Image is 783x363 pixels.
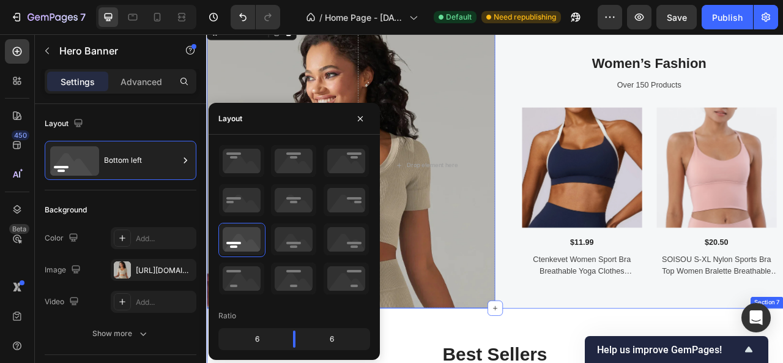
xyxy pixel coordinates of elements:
h2: SOISOU S-XL Nylon Sports Bra Top Women Bralette Breathable Underwear Women Sports Leggings For Wo... [573,278,725,310]
div: Publish [712,11,743,24]
p: Hero Banner [59,43,163,58]
div: Add... [136,297,193,308]
span: Need republishing [494,12,556,23]
span: Default [446,12,472,23]
div: Image [45,262,83,279]
div: Bottom left [104,146,179,174]
div: 450 [12,130,29,140]
iframe: Design area [206,34,783,363]
div: Ratio [218,310,236,321]
button: Show more [45,323,196,345]
button: Show survey - Help us improve GemPages! [597,342,756,357]
p: 7 [80,10,86,24]
div: Background [45,204,87,215]
div: Add... [136,233,193,244]
div: Color [45,230,81,247]
div: Show more [92,327,149,340]
div: Open Intercom Messenger [741,303,771,332]
div: [URL][DOMAIN_NAME] [136,265,193,276]
span: Save [667,12,687,23]
button: Publish [702,5,753,29]
div: 6 [305,331,368,348]
div: Undo/Redo [231,5,280,29]
div: Over 150 Products [401,56,725,73]
div: Video [45,294,81,310]
div: 6 [221,331,283,348]
p: Advanced [121,75,162,88]
p: Settings [61,75,95,88]
div: Layout [218,113,242,124]
button: 7 [5,5,91,29]
span: Help us improve GemPages! [597,344,741,356]
h2: Ctenkevet Women Sport Bra Breathable Yoga Clothes [DEMOGRAPHIC_DATA] Running Sportswear Women Pus... [401,278,554,310]
div: Beta [9,224,29,234]
span: Home Page - [DATE] 23:28:21 [325,11,404,24]
div: Drop element here [255,162,320,171]
p: Women’s Fashion [403,24,724,50]
span: / [319,11,322,24]
div: $20.50 [573,256,725,273]
div: Section 7 [694,335,732,346]
div: Layout [45,116,86,132]
div: $11.99 [401,256,554,273]
button: Save [656,5,697,29]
